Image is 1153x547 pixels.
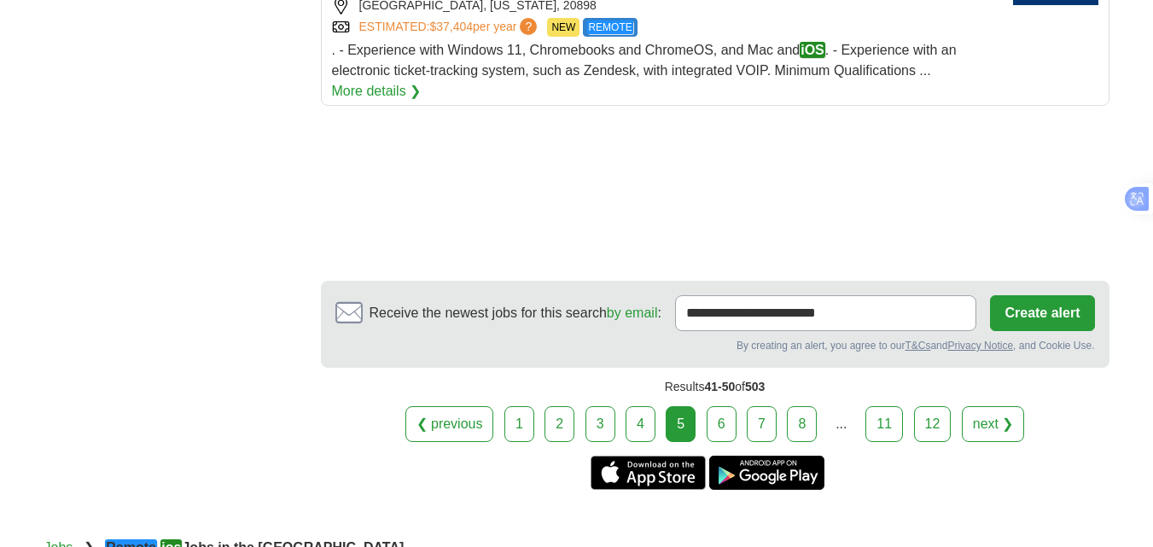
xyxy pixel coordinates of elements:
a: 1 [504,406,534,442]
span: $37,404 [429,20,473,33]
a: 4 [626,406,655,442]
a: Get theapp [709,456,824,490]
a: ❮ previous [405,406,494,442]
span: Receive the newest jobs for this search : [370,303,661,323]
a: 8 [787,406,817,442]
div: ... [824,407,859,441]
a: 11 [865,406,903,442]
a: T&Cs [905,340,930,352]
a: 3 [585,406,615,442]
div: By creating an alert, you agree to our and , and Cookie Use. [335,338,1095,353]
a: next ❯ [962,406,1025,442]
a: ESTIMATED:$37,404per year? [359,18,541,37]
em: REMOTE [587,20,632,34]
a: by email [607,306,658,320]
a: 2 [544,406,574,442]
a: More details ❯ [332,81,422,102]
span: 503 [745,380,765,393]
a: Privacy Notice [947,340,1013,352]
a: Get the iPhone app [591,456,706,490]
div: Results of [321,368,1109,406]
span: ? [520,18,537,35]
a: 12 [914,406,952,442]
a: 7 [747,406,777,442]
span: 41-50 [704,380,735,393]
em: iOS [800,42,825,58]
a: 6 [707,406,737,442]
span: NEW [547,18,579,37]
button: Create alert [990,295,1094,331]
div: 5 [666,406,696,442]
iframe: Ads by Google [321,119,1109,267]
